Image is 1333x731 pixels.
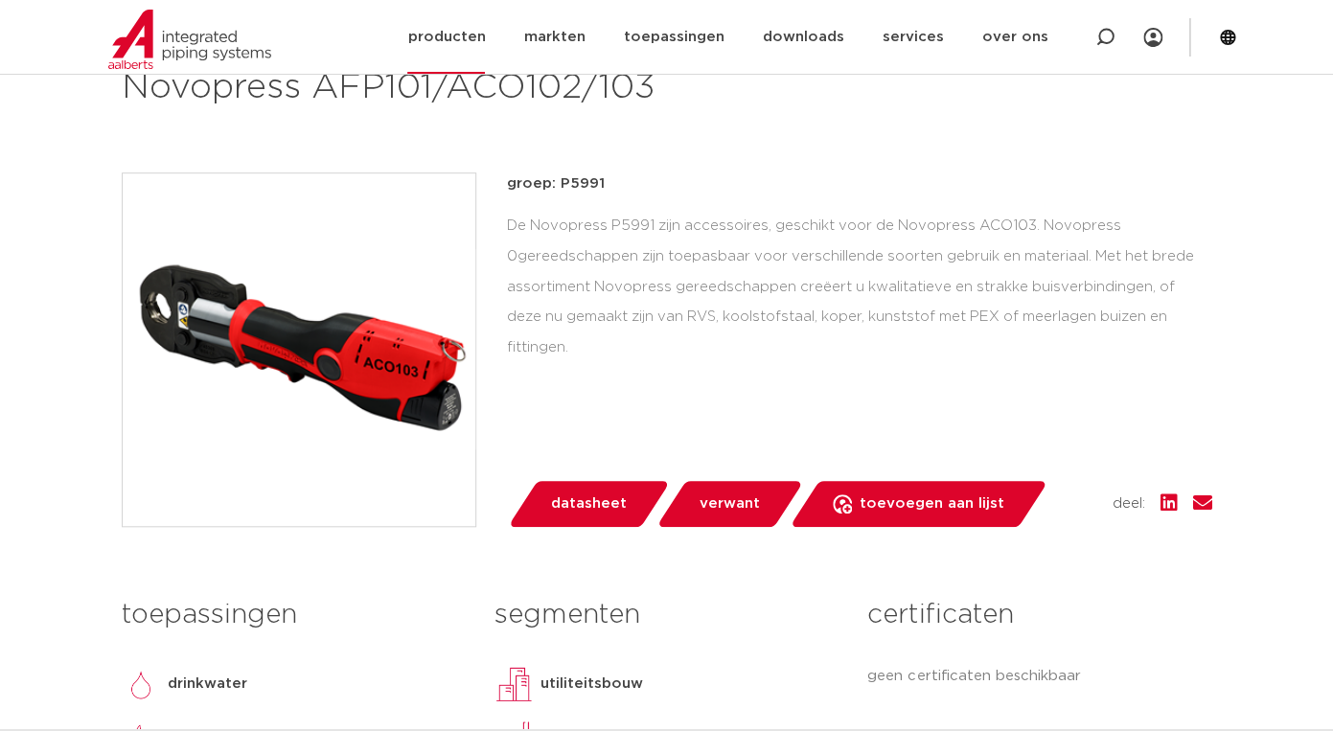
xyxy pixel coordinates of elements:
span: deel: [1113,492,1145,515]
h3: toepassingen [122,596,466,634]
div: my IPS [1143,16,1162,58]
h3: certificaten [867,596,1211,634]
span: datasheet [551,489,627,519]
img: Product Image for Novopress AFP101/ACO102/103 [123,173,475,526]
p: drinkwater [168,673,247,696]
span: verwant [700,489,760,519]
a: verwant [655,481,803,527]
h3: segmenten [494,596,839,634]
p: geen certificaten beschikbaar [867,665,1211,688]
span: toevoegen aan lijst [860,489,1004,519]
p: groep: P5991 [507,172,1212,195]
div: De Novopress P5991 zijn accessoires, geschikt voor de Novopress ACO103. Novopress 0gereedschappen... [507,211,1212,363]
img: utiliteitsbouw [494,665,533,703]
img: drinkwater [122,665,160,703]
p: utiliteitsbouw [540,673,643,696]
h1: Novopress AFP101/ACO102/103 [122,65,841,111]
a: datasheet [507,481,670,527]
